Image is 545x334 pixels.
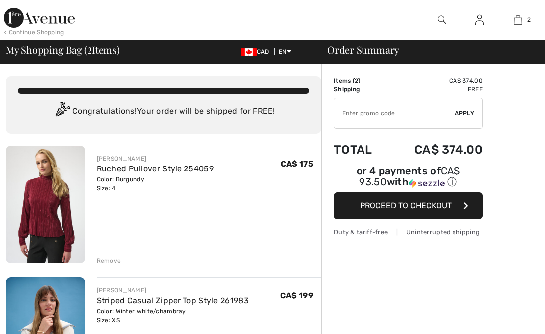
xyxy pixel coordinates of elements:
td: Shipping [334,85,387,94]
img: Congratulation2.svg [52,102,72,122]
div: Order Summary [315,45,539,55]
a: Ruched Pullover Style 254059 [97,164,214,173]
div: < Continue Shopping [4,28,64,37]
img: My Bag [514,14,522,26]
div: [PERSON_NAME] [97,286,249,295]
div: or 4 payments ofCA$ 93.50withSezzle Click to learn more about Sezzle [334,167,483,192]
div: Color: Burgundy Size: 4 [97,175,214,193]
td: Total [334,133,387,167]
a: Sign In [467,14,492,26]
td: CA$ 374.00 [387,76,483,85]
span: CAD [241,48,273,55]
span: EN [279,48,291,55]
img: Canadian Dollar [241,48,257,56]
div: Remove [97,256,121,265]
span: 2 [87,42,92,55]
span: My Shopping Bag ( Items) [6,45,120,55]
div: or 4 payments of with [334,167,483,189]
span: Apply [455,109,475,118]
td: CA$ 374.00 [387,133,483,167]
span: Proceed to Checkout [360,201,452,210]
img: 1ère Avenue [4,8,75,28]
span: CA$ 175 [281,159,313,168]
td: Items ( ) [334,76,387,85]
span: CA$ 199 [280,291,313,300]
a: 2 [499,14,537,26]
span: 2 [355,77,358,84]
img: Sezzle [409,179,445,188]
a: Striped Casual Zipper Top Style 261983 [97,296,249,305]
div: Color: Winter white/chambray Size: XS [97,307,249,325]
div: Congratulations! Your order will be shipped for FREE! [18,102,309,122]
img: search the website [438,14,446,26]
img: Ruched Pullover Style 254059 [6,146,85,263]
button: Proceed to Checkout [334,192,483,219]
img: My Info [475,14,484,26]
div: [PERSON_NAME] [97,154,214,163]
td: Free [387,85,483,94]
div: Duty & tariff-free | Uninterrupted shipping [334,227,483,237]
span: CA$ 93.50 [359,165,460,188]
span: 2 [527,15,531,24]
input: Promo code [334,98,455,128]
